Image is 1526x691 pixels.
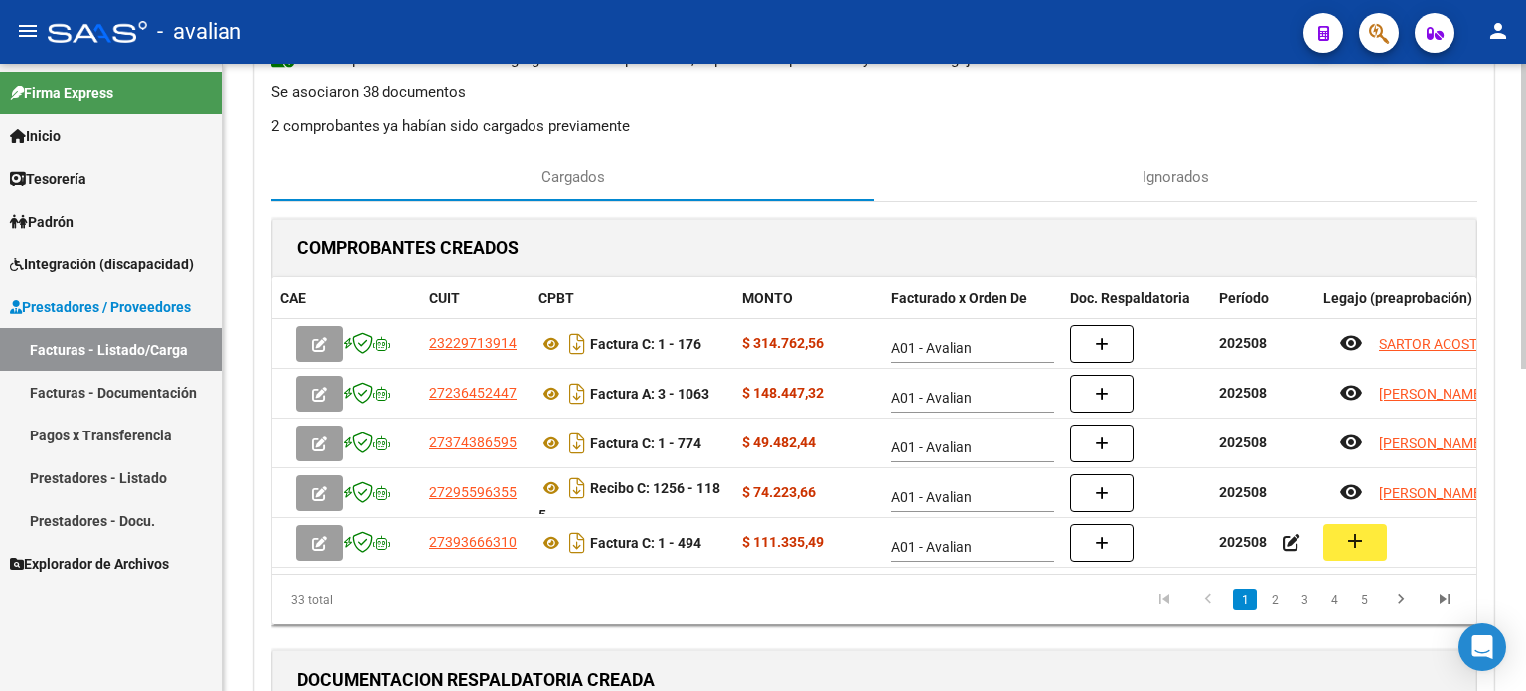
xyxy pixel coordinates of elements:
[10,168,86,190] span: Tesorería
[297,232,519,263] h1: COMPROBANTES CREADOS
[891,290,1027,306] span: Facturado x Orden De
[1189,589,1227,610] a: go to previous page
[891,340,972,356] span: A01 - Avalian
[1145,589,1183,610] a: go to first page
[590,535,701,551] strong: Factura C: 1 - 494
[891,489,972,505] span: A01 - Avalian
[1263,589,1287,610] a: 2
[1219,335,1267,351] strong: 202508
[10,553,169,575] span: Explorador de Archivos
[10,83,113,104] span: Firma Express
[1230,583,1260,616] li: page 1
[157,10,241,54] span: - avalian
[564,472,590,504] i: Descargar documento
[564,328,590,360] i: Descargar documento
[429,335,517,351] span: 23229713914
[1219,534,1267,550] strong: 202508
[1352,589,1376,610] a: 5
[742,385,824,401] strong: $ 148.447,32
[742,335,824,351] strong: $ 314.762,56
[1339,431,1363,454] mat-icon: remove_red_eye
[1379,435,1485,451] span: [PERSON_NAME]
[1219,484,1267,500] strong: 202508
[590,386,709,402] strong: Factura A: 3 - 1063
[1290,583,1319,616] li: page 3
[590,435,701,451] strong: Factura C: 1 - 774
[1322,589,1346,610] a: 4
[1379,485,1485,501] span: [PERSON_NAME]
[429,290,460,306] span: CUIT
[1343,529,1367,553] mat-icon: add
[1062,277,1211,320] datatable-header-cell: Doc. Respaldatoria
[1349,583,1379,616] li: page 5
[16,19,40,43] mat-icon: menu
[421,277,531,320] datatable-header-cell: CUIT
[1379,386,1485,402] span: [PERSON_NAME]
[1143,166,1209,188] span: Ignorados
[429,385,517,401] span: 27236452447
[1293,589,1316,610] a: 3
[742,290,793,306] span: MONTO
[891,390,972,406] span: A01 - Avalian
[590,336,701,352] strong: Factura C: 1 - 176
[1382,589,1420,610] a: go to next page
[10,254,194,275] span: Integración (discapacidad)
[1426,589,1463,610] a: go to last page
[10,296,191,318] span: Prestadores / Proveedores
[538,290,574,306] span: CPBT
[734,277,883,320] datatable-header-cell: MONTO
[1219,290,1269,306] span: Período
[10,125,61,147] span: Inicio
[1219,385,1267,401] strong: 202508
[891,439,972,455] span: A01 - Avalian
[742,484,816,500] strong: $ 74.223,66
[1458,623,1506,671] div: Open Intercom Messenger
[742,434,816,450] strong: $ 49.482,44
[883,277,1062,320] datatable-header-cell: Facturado x Orden De
[1219,434,1267,450] strong: 202508
[1319,583,1349,616] li: page 4
[541,166,605,188] span: Cargados
[1323,290,1472,306] span: Legajo (preaprobación)
[564,378,590,410] i: Descargar documento
[691,50,980,68] span: , el período de prestación y asocie el legajo
[10,211,74,233] span: Padrón
[1486,19,1510,43] mat-icon: person
[272,575,510,624] div: 33 total
[538,480,720,523] strong: Recibo C: 1256 - 1185
[1260,583,1290,616] li: page 2
[1070,290,1190,306] span: Doc. Respaldatoria
[271,82,1477,103] p: Se asociaron 38 documentos
[1233,589,1257,610] a: 1
[280,290,306,306] span: CAE
[891,539,972,555] span: A01 - Avalian
[429,534,517,550] span: 27393666310
[1339,480,1363,504] mat-icon: remove_red_eye
[271,115,1477,137] p: 2 comprobantes ya habían sido cargados previamente
[531,277,734,320] datatable-header-cell: CPBT
[564,428,590,459] i: Descargar documento
[742,534,824,550] strong: $ 111.335,49
[429,484,517,500] span: 27295596355
[272,277,421,320] datatable-header-cell: CAE
[564,527,590,559] i: Descargar documento
[1339,331,1363,355] mat-icon: remove_red_eye
[1339,381,1363,405] mat-icon: remove_red_eye
[429,434,517,450] span: 27374386595
[1211,277,1315,320] datatable-header-cell: Período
